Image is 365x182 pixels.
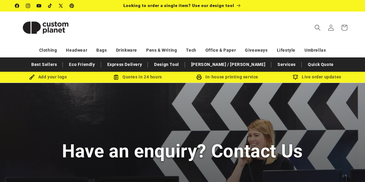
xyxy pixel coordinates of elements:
a: Bags [96,45,107,56]
div: Live order updates [272,73,362,81]
a: Express Delivery [104,59,145,70]
a: Clothing [39,45,57,56]
a: Giveaways [245,45,267,56]
a: Best Sellers [28,59,60,70]
a: Design Tool [151,59,182,70]
img: In-house printing [196,74,202,80]
a: Services [274,59,299,70]
a: Office & Paper [205,45,236,56]
a: Quick Quote [305,59,337,70]
a: Umbrellas [305,45,326,56]
a: Custom Planet [13,12,78,43]
a: Tech [186,45,196,56]
summary: Search [311,21,324,34]
a: Eco Friendly [66,59,98,70]
img: Custom Planet [15,14,76,41]
img: Order Updates Icon [113,74,119,80]
img: Order updates [293,74,298,80]
a: Pens & Writing [146,45,177,56]
a: Lifestyle [277,45,295,56]
img: Brush Icon [29,74,35,80]
div: Quotes in 24 hours [93,73,183,81]
div: In-house printing service [183,73,272,81]
a: [PERSON_NAME] / [PERSON_NAME] [188,59,268,70]
div: Add your logo [3,73,93,81]
span: Looking to order a single item? Use our design tool [123,3,234,8]
a: Headwear [66,45,87,56]
a: Drinkware [116,45,137,56]
h1: Have an enquiry? Contact Us [62,139,303,163]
